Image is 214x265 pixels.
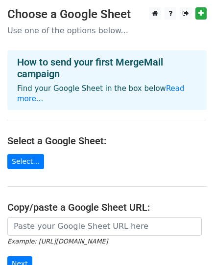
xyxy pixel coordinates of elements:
[7,238,108,245] small: Example: [URL][DOMAIN_NAME]
[17,56,197,80] h4: How to send your first MergeMail campaign
[17,84,197,104] p: Find your Google Sheet in the box below
[7,217,202,236] input: Paste your Google Sheet URL here
[7,135,207,147] h4: Select a Google Sheet:
[17,84,185,103] a: Read more...
[7,201,207,213] h4: Copy/paste a Google Sheet URL:
[7,7,207,22] h3: Choose a Google Sheet
[7,25,207,36] p: Use one of the options below...
[7,154,44,169] a: Select...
